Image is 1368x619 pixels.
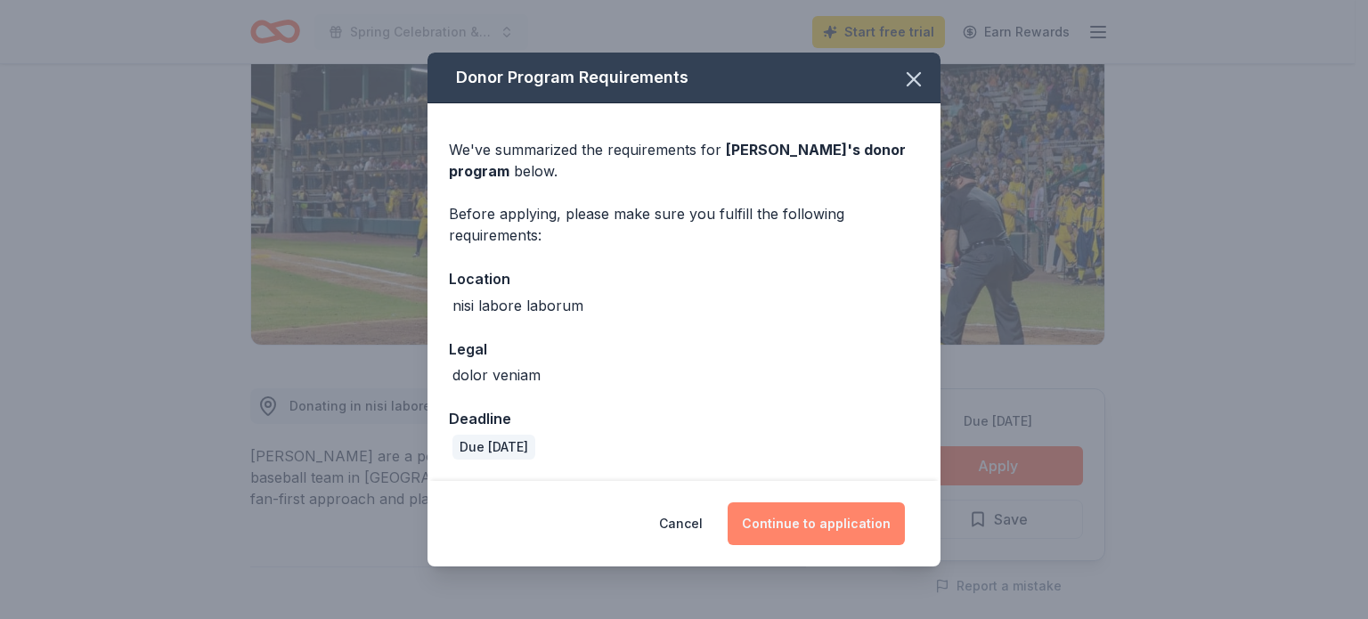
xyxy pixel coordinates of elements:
[449,139,919,182] div: We've summarized the requirements for below.
[449,338,919,361] div: Legal
[452,435,535,460] div: Due [DATE]
[449,407,919,430] div: Deadline
[659,502,703,545] button: Cancel
[452,364,541,386] div: dolor veniam
[427,53,940,103] div: Donor Program Requirements
[452,295,583,316] div: nisi labore laborum
[728,502,905,545] button: Continue to application
[449,267,919,290] div: Location
[449,203,919,246] div: Before applying, please make sure you fulfill the following requirements:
